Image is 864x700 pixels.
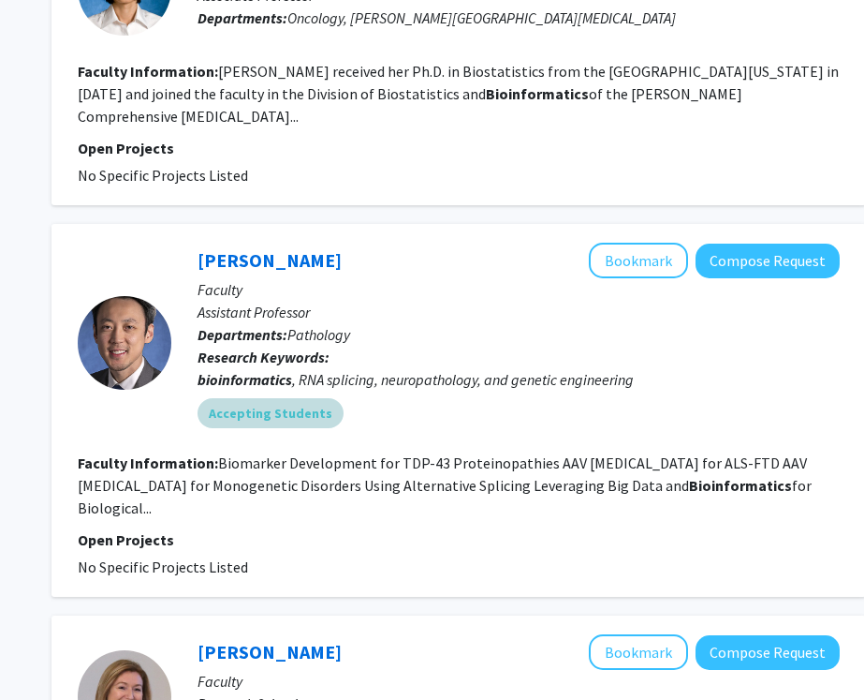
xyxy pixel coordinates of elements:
fg-read-more: [PERSON_NAME] received her Ph.D. in Biostatistics from the [GEOGRAPHIC_DATA][US_STATE] in [DATE] ... [78,62,839,126]
a: [PERSON_NAME] [198,248,342,272]
b: Bioinformatics [689,476,792,495]
button: Compose Request to Jane Carlton [696,635,840,670]
button: Compose Request to Jonathan Ling [696,244,840,278]
p: Faculty [198,278,840,301]
mat-chip: Accepting Students [198,398,344,428]
span: No Specific Projects Listed [78,166,248,185]
b: bioinformatics [198,370,292,389]
p: Faculty [198,670,840,693]
b: Bioinformatics [486,84,589,103]
b: Departments: [198,8,287,27]
p: Open Projects [78,137,840,159]
div: , RNA splicing, neuropathology, and genetic engineering [198,368,840,391]
p: Open Projects [78,529,840,551]
span: Pathology [287,325,350,344]
span: Oncology, [PERSON_NAME][GEOGRAPHIC_DATA][MEDICAL_DATA] [287,8,676,27]
b: Departments: [198,325,287,344]
b: Faculty Information: [78,454,218,472]
b: Research Keywords: [198,348,329,366]
fg-read-more: Biomarker Development for TDP-43 Proteinopathies AAV [MEDICAL_DATA] for ALS-FTD AAV [MEDICAL_DATA... [78,454,812,517]
span: No Specific Projects Listed [78,558,248,576]
b: Faculty Information: [78,62,218,81]
button: Add Jane Carlton to Bookmarks [589,634,688,670]
p: Assistant Professor [198,301,840,323]
iframe: Chat [14,616,80,686]
button: Add Jonathan Ling to Bookmarks [589,243,688,278]
a: [PERSON_NAME] [198,640,342,663]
